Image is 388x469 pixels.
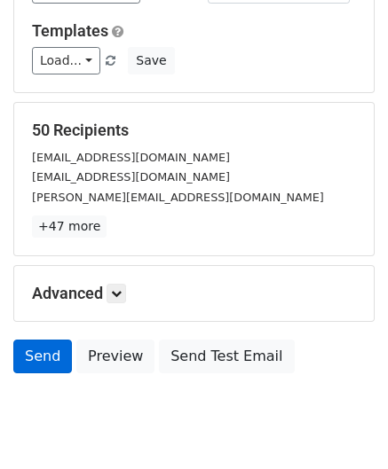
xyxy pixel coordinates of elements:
[128,47,174,74] button: Save
[32,284,356,303] h5: Advanced
[13,340,72,373] a: Send
[32,191,324,204] small: [PERSON_NAME][EMAIL_ADDRESS][DOMAIN_NAME]
[159,340,294,373] a: Send Test Email
[32,151,230,164] small: [EMAIL_ADDRESS][DOMAIN_NAME]
[32,21,108,40] a: Templates
[76,340,154,373] a: Preview
[299,384,388,469] div: 聊天小组件
[299,384,388,469] iframe: Chat Widget
[32,215,107,238] a: +47 more
[32,121,356,140] h5: 50 Recipients
[32,170,230,184] small: [EMAIL_ADDRESS][DOMAIN_NAME]
[32,47,100,74] a: Load...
